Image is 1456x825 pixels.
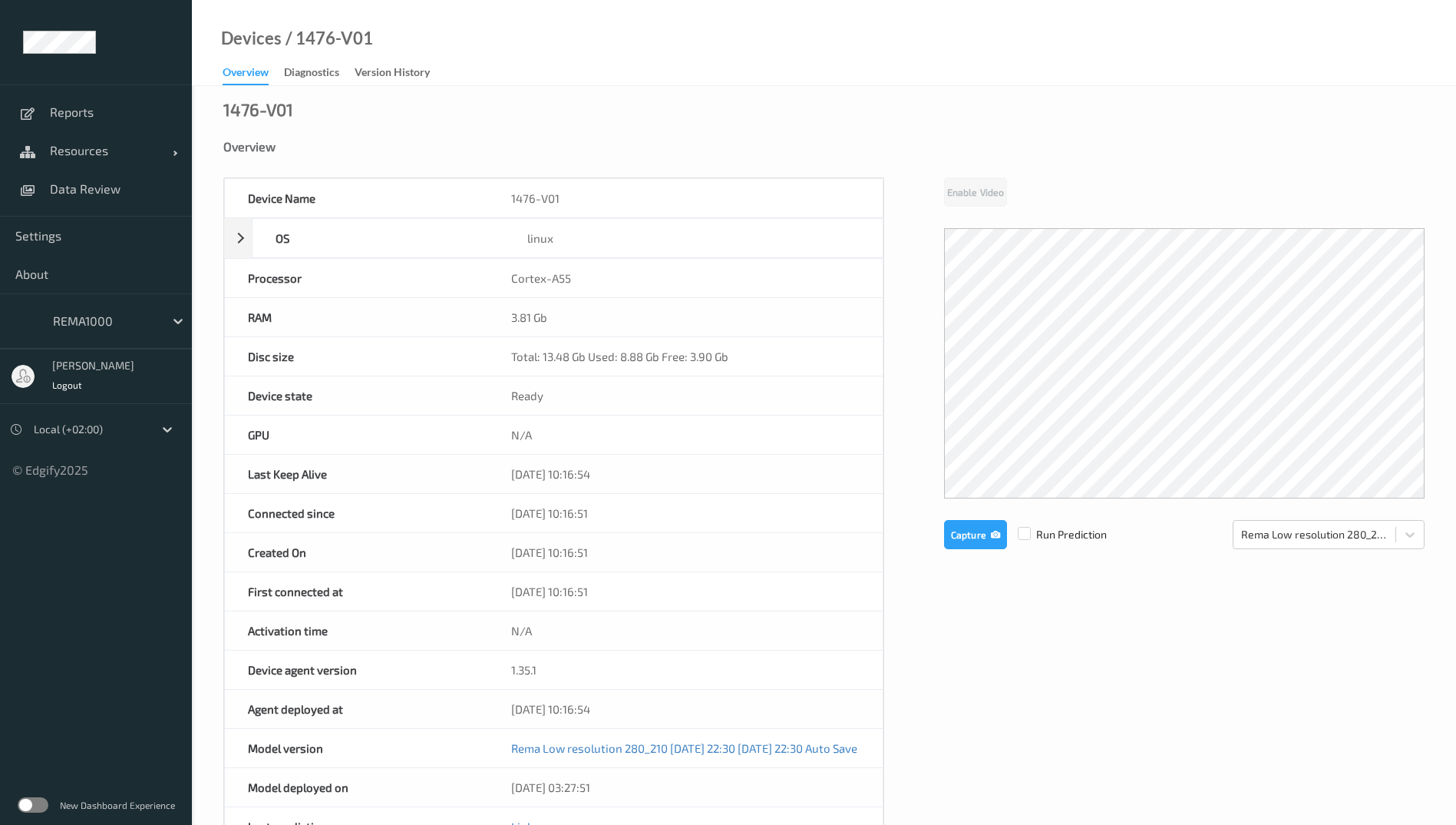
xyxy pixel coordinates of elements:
[488,298,883,336] div: 3.81 Gb
[225,533,488,572] div: Created On
[225,337,488,376] div: Disc size
[223,65,269,85] div: Overview
[225,729,488,767] div: Model version
[221,31,282,46] a: Devices
[284,62,355,84] a: Diagnostics
[488,455,883,493] div: [DATE] 10:16:54
[225,768,488,807] div: Model deployed on
[224,218,883,258] div: OSlinux
[223,139,1425,154] div: Overview
[225,179,488,217] div: Device Name
[1007,527,1107,542] span: Run Prediction
[944,520,1007,549] button: Capture
[488,768,883,807] div: [DATE] 03:27:51
[488,416,883,454] div: N/A
[355,62,445,84] a: Version History
[488,690,883,728] div: [DATE] 10:16:54
[225,651,488,689] div: Device agent version
[488,337,883,376] div: Total: 13.48 Gb Used: 8.88 Gb Free: 3.90 Gb
[253,219,504,257] div: OS
[225,494,488,532] div: Connected since
[223,101,293,117] div: 1476-V01
[504,219,883,257] div: linux
[225,455,488,493] div: Last Keep Alive
[488,179,883,217] div: 1476-V01
[225,611,488,650] div: Activation time
[225,690,488,728] div: Agent deployed at
[225,416,488,454] div: GPU
[282,31,373,46] div: / 1476-V01
[284,65,339,84] div: Diagnostics
[225,572,488,611] div: First connected at
[488,376,883,415] div: Ready
[944,177,1007,207] button: Enable Video
[488,651,883,689] div: 1.35.1
[511,741,857,755] a: Rema Low resolution 280_210 [DATE] 22:30 [DATE] 22:30 Auto Save
[488,494,883,532] div: [DATE] 10:16:51
[355,65,430,84] div: Version History
[488,533,883,572] div: [DATE] 10:16:51
[225,298,488,336] div: RAM
[488,611,883,650] div: N/A
[223,62,284,85] a: Overview
[225,376,488,415] div: Device state
[488,572,883,611] div: [DATE] 10:16:51
[488,259,883,297] div: Cortex-A55
[225,259,488,297] div: Processor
